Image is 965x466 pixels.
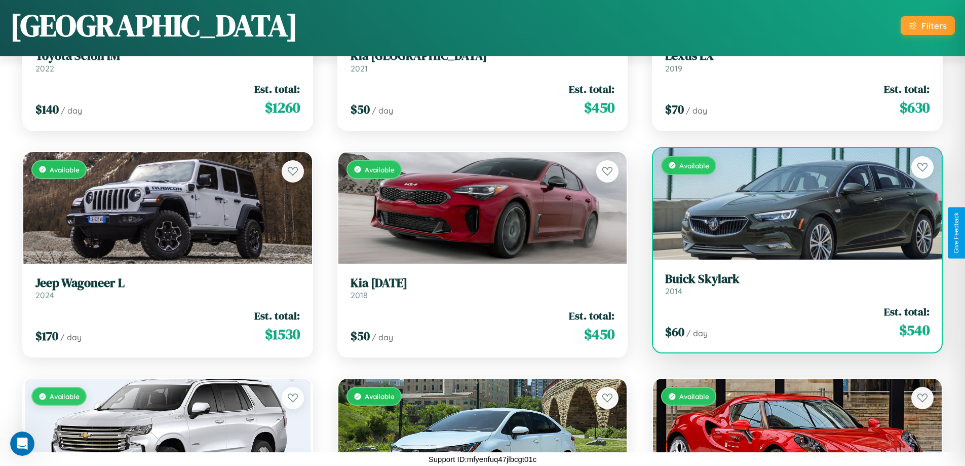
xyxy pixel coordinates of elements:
span: Available [365,392,395,401]
a: Kia [DATE]2018 [351,276,615,301]
span: $ 140 [35,101,59,118]
iframe: Intercom live chat [10,432,34,456]
a: Toyota Scion iM2022 [35,49,300,74]
span: 2024 [35,290,54,300]
span: Available [50,165,80,174]
span: Available [679,392,709,401]
a: Jeep Wagoneer L2024 [35,276,300,301]
h3: Kia [GEOGRAPHIC_DATA] [351,49,615,63]
span: $ 630 [900,97,930,118]
a: Buick Skylark2014 [665,272,930,297]
span: / day [686,105,707,116]
p: Support ID: mfyenfuq47jlbcgt01c [429,452,536,466]
h1: [GEOGRAPHIC_DATA] [10,5,298,46]
span: / day [61,105,82,116]
span: Available [50,392,80,401]
span: Est. total: [569,308,614,323]
span: $ 1260 [265,97,300,118]
span: $ 1530 [265,324,300,344]
a: Lexus LX2019 [665,49,930,74]
span: Available [365,165,395,174]
h3: Buick Skylark [665,272,930,286]
span: Est. total: [254,82,300,96]
span: Est. total: [884,304,930,319]
h3: Toyota Scion iM [35,49,300,63]
div: Give Feedback [953,212,960,254]
span: / day [686,328,708,338]
span: Est. total: [254,308,300,323]
span: Available [679,161,709,170]
span: / day [60,332,82,342]
span: 2022 [35,63,54,74]
span: / day [372,105,393,116]
span: 2014 [665,286,682,296]
span: $ 50 [351,328,370,344]
span: 2019 [665,63,682,74]
h3: Lexus LX [665,49,930,63]
button: Filters [901,16,955,35]
span: $ 60 [665,324,684,340]
span: $ 70 [665,101,684,118]
span: $ 450 [584,324,614,344]
span: Est. total: [884,82,930,96]
span: / day [372,332,393,342]
span: $ 50 [351,101,370,118]
span: Est. total: [569,82,614,96]
div: Filters [921,20,947,31]
h3: Kia [DATE] [351,276,615,291]
span: $ 450 [584,97,614,118]
span: 2018 [351,290,368,300]
span: $ 170 [35,328,58,344]
span: 2021 [351,63,368,74]
a: Kia [GEOGRAPHIC_DATA]2021 [351,49,615,74]
span: $ 540 [899,320,930,340]
h3: Jeep Wagoneer L [35,276,300,291]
